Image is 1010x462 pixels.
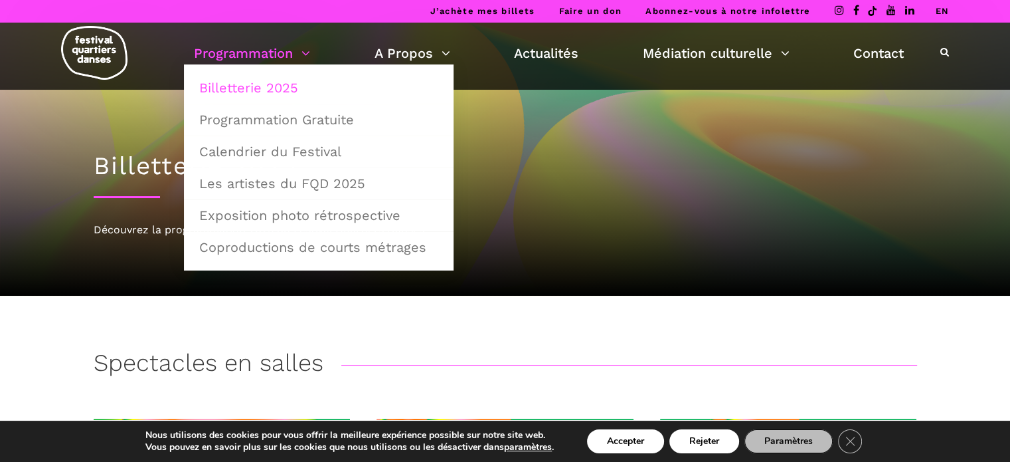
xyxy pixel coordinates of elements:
[744,429,833,453] button: Paramètres
[587,429,664,453] button: Accepter
[191,232,446,263] a: Coproductions de courts métrages
[94,221,917,239] div: Découvrez la programmation 2025 du Festival Quartiers Danses !
[191,200,446,231] a: Exposition photo rétrospective
[375,42,450,64] a: A Propos
[558,6,622,16] a: Faire un don
[191,168,446,199] a: Les artistes du FQD 2025
[645,6,810,16] a: Abonnez-vous à notre infolettre
[191,136,446,167] a: Calendrier du Festival
[643,42,790,64] a: Médiation culturelle
[669,429,739,453] button: Rejeter
[94,152,917,181] h1: Billetterie 2025
[194,42,310,64] a: Programmation
[145,429,554,441] p: Nous utilisons des cookies pour vous offrir la meilleure expérience possible sur notre site web.
[191,72,446,103] a: Billetterie 2025
[504,441,552,453] button: paramètres
[145,441,554,453] p: Vous pouvez en savoir plus sur les cookies que nous utilisons ou les désactiver dans .
[94,349,323,382] h3: Spectacles en salles
[514,42,578,64] a: Actualités
[935,6,949,16] a: EN
[838,429,862,453] button: Close GDPR Cookie Banner
[853,42,904,64] a: Contact
[61,26,127,80] img: logo-fqd-med
[430,6,535,16] a: J’achète mes billets
[191,104,446,135] a: Programmation Gratuite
